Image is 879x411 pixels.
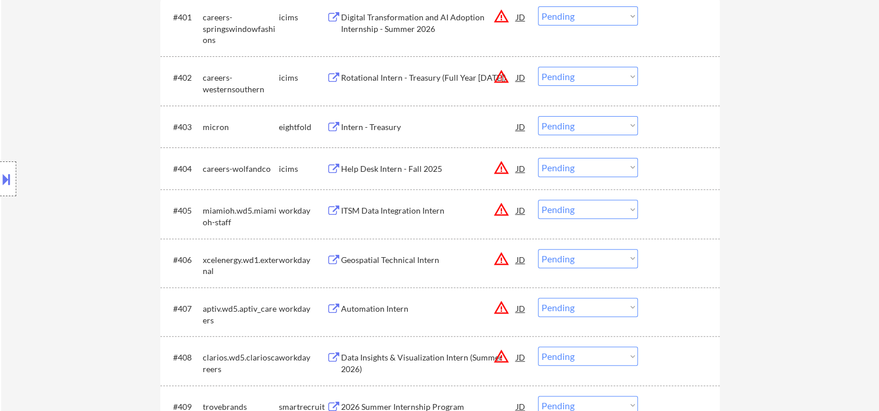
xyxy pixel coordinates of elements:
button: warning_amber [493,8,510,24]
div: icims [279,12,327,23]
div: JD [515,6,527,27]
div: JD [515,298,527,319]
div: clarios.wd5.clarioscareers [203,352,279,374]
button: warning_amber [493,300,510,316]
div: Rotational Intern - Treasury (Full Year [DATE]) [341,72,516,84]
div: xcelenergy.wd1.external [203,254,279,277]
div: aptiv.wd5.aptiv_careers [203,303,279,326]
div: #407 [173,303,193,315]
div: Digital Transformation and AI Adoption Internship - Summer 2026 [341,12,516,34]
div: #401 [173,12,193,23]
div: JD [515,67,527,88]
button: warning_amber [493,68,510,85]
div: eightfold [279,121,327,133]
div: workday [279,303,327,315]
button: warning_amber [493,160,510,176]
div: icims [279,72,327,84]
div: workday [279,352,327,363]
div: careers-wolfandco [203,163,279,175]
div: careers-westernsouthern [203,72,279,95]
div: icims [279,163,327,175]
div: Geospatial Technical Intern [341,254,516,266]
div: JD [515,249,527,270]
div: Help Desk Intern - Fall 2025 [341,163,516,175]
div: Automation Intern [341,303,516,315]
div: JD [515,116,527,137]
div: JD [515,158,527,179]
div: workday [279,254,327,266]
div: ITSM Data Integration Intern [341,205,516,217]
div: Intern - Treasury [341,121,516,133]
div: #408 [173,352,193,363]
div: JD [515,347,527,367]
div: JD [515,200,527,221]
div: workday [279,205,327,217]
div: Data Insights & Visualization Intern (Summer 2026) [341,352,516,374]
button: warning_amber [493,251,510,267]
button: warning_amber [493,201,510,218]
button: warning_amber [493,348,510,365]
div: careers-springswindowfashions [203,12,279,46]
div: micron [203,121,279,133]
div: miamioh.wd5.miamioh-staff [203,205,279,228]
